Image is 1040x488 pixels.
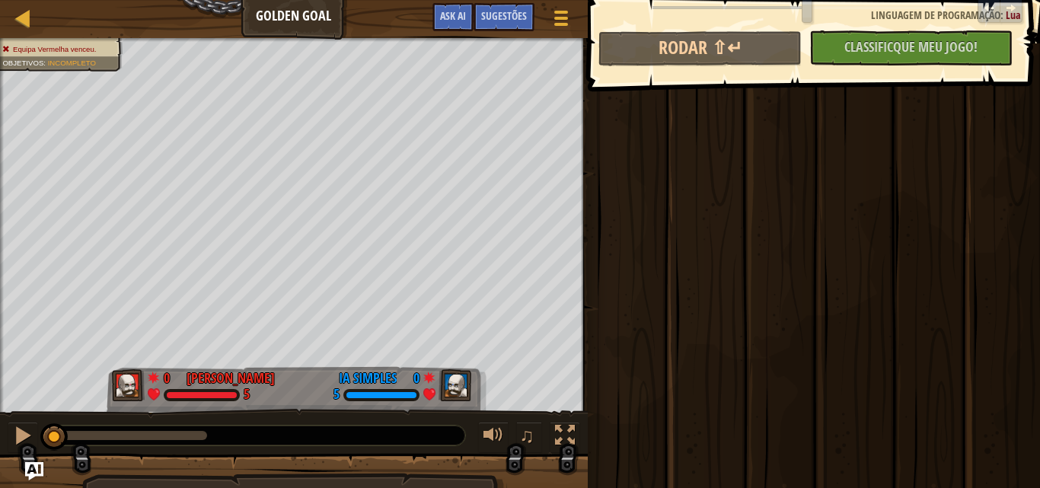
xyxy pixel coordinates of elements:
[48,59,96,67] span: Incompleto
[43,59,47,67] span: :
[333,388,340,402] div: 5
[519,424,534,447] span: ♫
[2,59,43,67] span: Objetivos
[844,37,978,56] span: Classificque Meu Jogo!
[2,45,113,56] li: Equipa Vermelha venceu.
[404,368,420,382] div: 0
[598,31,802,66] button: Rodar ⇧↵
[809,30,1013,65] button: Classificque Meu Jogo!
[339,368,397,388] div: IA Simples
[187,368,275,388] div: [PERSON_NAME]
[478,422,509,453] button: Ajuste o volume
[542,3,580,39] button: Mostrar menu do jogo
[440,8,466,23] span: Ask AI
[432,3,474,31] button: Ask AI
[25,462,43,480] button: Ask AI
[439,369,472,401] img: thang_avatar_frame.png
[164,368,179,382] div: 0
[244,388,250,402] div: 5
[112,369,145,401] img: thang_avatar_frame.png
[481,8,527,23] span: Sugestões
[550,422,580,453] button: Toggle fullscreen
[8,422,38,453] button: Ctrl + P: Pause
[516,422,542,453] button: ♫
[13,45,96,53] span: Equipa Vermelha venceu.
